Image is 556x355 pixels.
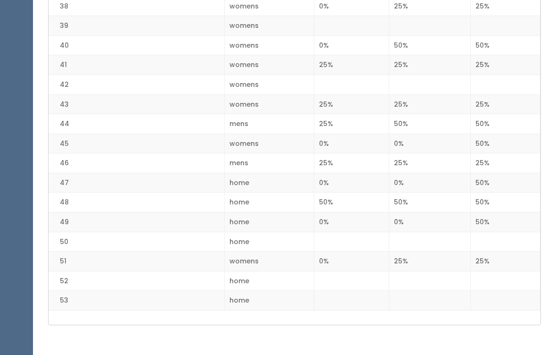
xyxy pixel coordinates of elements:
[471,252,540,271] td: 25%
[471,55,540,75] td: 25%
[389,134,471,153] td: 0%
[389,173,471,193] td: 0%
[49,291,225,311] td: 53
[389,193,471,212] td: 50%
[225,153,314,173] td: mens
[314,55,389,75] td: 25%
[49,232,225,252] td: 50
[225,75,314,94] td: womens
[314,114,389,134] td: 25%
[314,173,389,193] td: 0%
[314,252,389,271] td: 0%
[389,212,471,232] td: 0%
[389,94,471,114] td: 25%
[314,35,389,55] td: 0%
[49,193,225,212] td: 48
[49,134,225,153] td: 45
[49,212,225,232] td: 49
[389,252,471,271] td: 25%
[314,153,389,173] td: 25%
[225,252,314,271] td: womens
[49,75,225,94] td: 42
[225,114,314,134] td: mens
[225,193,314,212] td: home
[49,252,225,271] td: 51
[389,153,471,173] td: 25%
[314,94,389,114] td: 25%
[314,193,389,212] td: 50%
[389,114,471,134] td: 50%
[49,153,225,173] td: 46
[471,134,540,153] td: 50%
[471,193,540,212] td: 50%
[49,35,225,55] td: 40
[225,55,314,75] td: womens
[471,35,540,55] td: 50%
[471,173,540,193] td: 50%
[389,55,471,75] td: 25%
[225,16,314,36] td: womens
[225,94,314,114] td: womens
[225,291,314,311] td: home
[49,16,225,36] td: 39
[49,94,225,114] td: 43
[49,55,225,75] td: 41
[389,35,471,55] td: 50%
[471,153,540,173] td: 25%
[225,134,314,153] td: womens
[225,35,314,55] td: womens
[314,212,389,232] td: 0%
[49,114,225,134] td: 44
[49,173,225,193] td: 47
[471,94,540,114] td: 25%
[471,212,540,232] td: 50%
[49,271,225,291] td: 52
[225,271,314,291] td: home
[471,114,540,134] td: 50%
[225,212,314,232] td: home
[225,232,314,252] td: home
[314,134,389,153] td: 0%
[225,173,314,193] td: home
